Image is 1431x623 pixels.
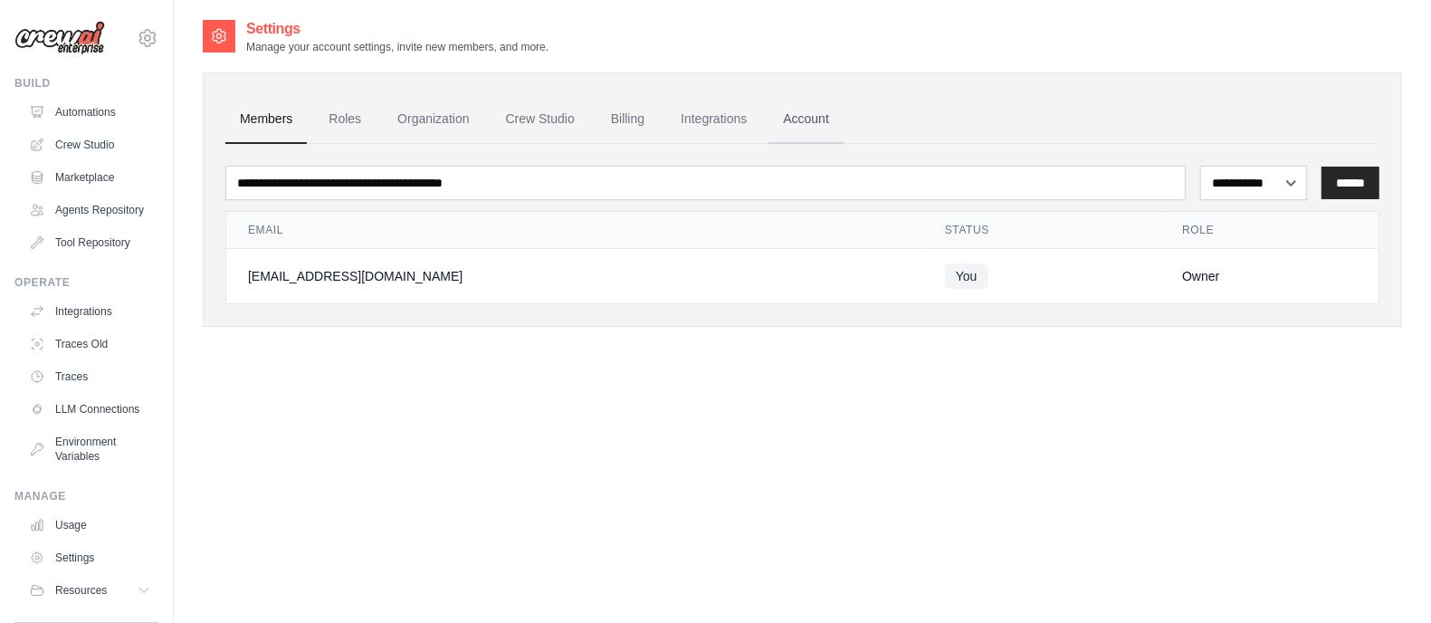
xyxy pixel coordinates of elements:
div: [EMAIL_ADDRESS][DOMAIN_NAME] [248,267,902,285]
a: Agents Repository [22,196,158,225]
a: Account [768,95,844,144]
a: Roles [314,95,376,144]
span: You [945,264,988,289]
a: Usage [22,511,158,540]
a: Traces [22,362,158,391]
div: Manage [14,489,158,503]
a: Marketplace [22,163,158,192]
a: Members [225,95,307,144]
a: Crew Studio [22,130,158,159]
th: Email [226,212,923,249]
a: Tool Repository [22,228,158,257]
a: Billing [596,95,659,144]
th: Status [923,212,1160,249]
div: Operate [14,275,158,290]
p: Manage your account settings, invite new members, and more. [246,40,549,54]
a: Integrations [666,95,761,144]
a: Organization [383,95,483,144]
img: Logo [14,21,105,55]
button: Resources [22,576,158,605]
a: Settings [22,543,158,572]
div: Build [14,76,158,91]
th: Role [1160,212,1379,249]
div: Owner [1182,267,1357,285]
a: LLM Connections [22,395,158,424]
h2: Settings [246,18,549,40]
a: Traces Old [22,330,158,359]
a: Automations [22,98,158,127]
a: Crew Studio [491,95,589,144]
a: Environment Variables [22,427,158,471]
span: Resources [55,583,107,598]
a: Integrations [22,297,158,326]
